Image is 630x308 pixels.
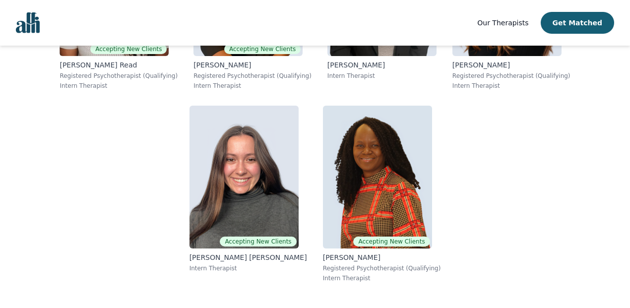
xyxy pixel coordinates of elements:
[323,274,441,282] p: Intern Therapist
[327,72,437,80] p: Intern Therapist
[327,60,437,70] p: [PERSON_NAME]
[323,106,432,248] img: Grace_Nyamweya
[452,72,570,80] p: Registered Psychotherapist (Qualifying)
[193,72,312,80] p: Registered Psychotherapist (Qualifying)
[452,60,570,70] p: [PERSON_NAME]
[189,106,299,248] img: Rachelle_Angers Ritacca
[193,82,312,90] p: Intern Therapist
[90,44,167,54] span: Accepting New Clients
[477,19,528,27] span: Our Therapists
[60,82,178,90] p: Intern Therapist
[189,252,307,262] p: [PERSON_NAME] [PERSON_NAME]
[323,264,441,272] p: Registered Psychotherapist (Qualifying)
[541,12,614,34] button: Get Matched
[323,252,441,262] p: [PERSON_NAME]
[60,60,178,70] p: [PERSON_NAME] Read
[16,12,40,33] img: alli logo
[193,60,312,70] p: [PERSON_NAME]
[60,72,178,80] p: Registered Psychotherapist (Qualifying)
[477,17,528,29] a: Our Therapists
[224,44,301,54] span: Accepting New Clients
[452,82,570,90] p: Intern Therapist
[189,264,307,272] p: Intern Therapist
[353,237,430,246] span: Accepting New Clients
[220,237,296,246] span: Accepting New Clients
[182,98,315,290] a: Rachelle_Angers RitaccaAccepting New Clients[PERSON_NAME] [PERSON_NAME]Intern Therapist
[315,98,449,290] a: Grace_NyamweyaAccepting New Clients[PERSON_NAME]Registered Psychotherapist (Qualifying)Intern The...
